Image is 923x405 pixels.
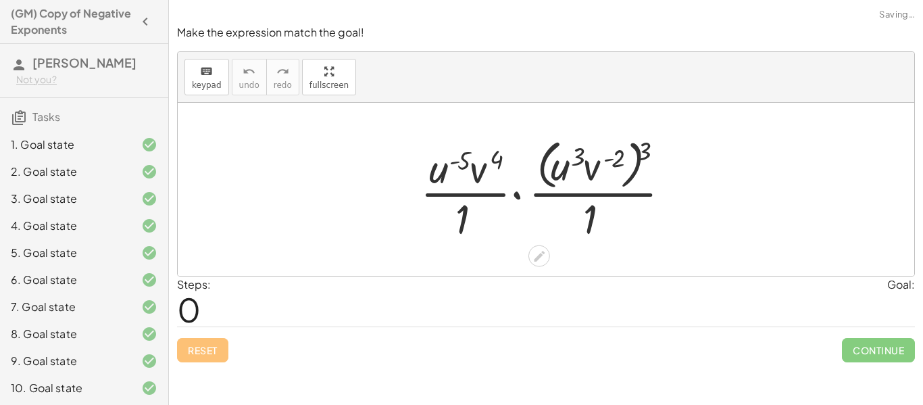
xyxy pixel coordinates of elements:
i: Task finished and correct. [141,137,157,153]
span: undo [239,80,259,90]
span: redo [274,80,292,90]
div: 2. Goal state [11,164,120,180]
label: Steps: [177,277,211,291]
span: Tasks [32,110,60,124]
i: Task finished and correct. [141,245,157,261]
span: keypad [192,80,222,90]
p: Make the expression match the goal! [177,25,915,41]
i: Task finished and correct. [141,353,157,369]
div: Edit math [528,245,550,267]
div: 10. Goal state [11,380,120,396]
span: [PERSON_NAME] [32,55,136,70]
i: redo [276,64,289,80]
i: Task finished and correct. [141,380,157,396]
div: Goal: [887,277,915,293]
i: Task finished and correct. [141,272,157,288]
h4: (GM) Copy of Negative Exponents [11,5,133,38]
button: undoundo [232,59,267,95]
button: fullscreen [302,59,356,95]
button: keyboardkeypad [184,59,229,95]
i: Task finished and correct. [141,299,157,315]
span: Saving… [879,8,915,22]
i: keyboard [200,64,213,80]
div: 6. Goal state [11,272,120,288]
i: Task finished and correct. [141,164,157,180]
div: 9. Goal state [11,353,120,369]
i: Task finished and correct. [141,218,157,234]
div: 5. Goal state [11,245,120,261]
i: Task finished and correct. [141,191,157,207]
i: undo [243,64,255,80]
div: 8. Goal state [11,326,120,342]
div: 7. Goal state [11,299,120,315]
div: 4. Goal state [11,218,120,234]
span: fullscreen [309,80,349,90]
i: Task finished and correct. [141,326,157,342]
span: 0 [177,289,201,330]
div: 3. Goal state [11,191,120,207]
div: Not you? [16,73,157,87]
div: 1. Goal state [11,137,120,153]
button: redoredo [266,59,299,95]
